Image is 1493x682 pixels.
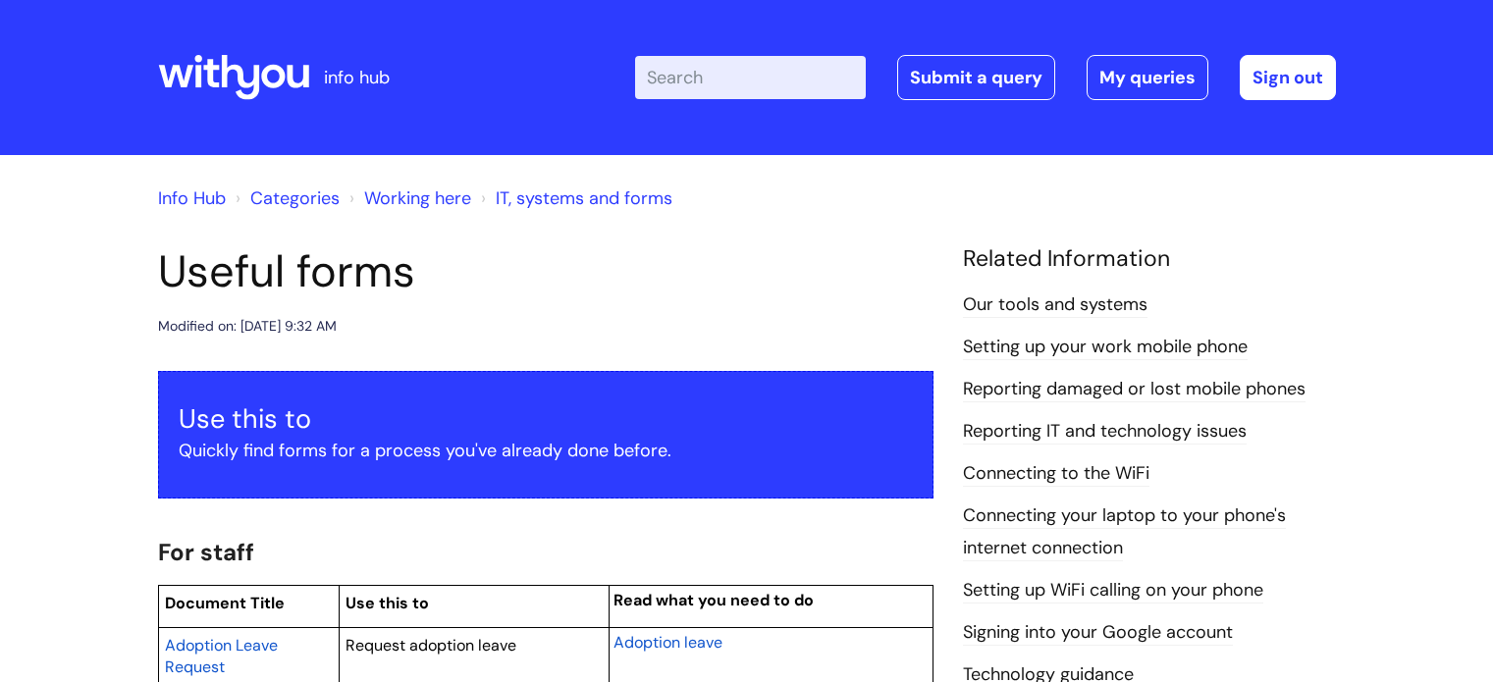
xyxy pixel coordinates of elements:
[346,593,429,613] span: Use this to
[1087,55,1208,100] a: My queries
[963,245,1336,273] h4: Related Information
[231,183,340,214] li: Solution home
[496,186,672,210] a: IT, systems and forms
[963,578,1263,603] a: Setting up WiFi calling on your phone
[613,632,722,653] span: Adoption leave
[158,314,337,339] div: Modified on: [DATE] 9:32 AM
[345,183,471,214] li: Working here
[165,633,278,678] a: Adoption Leave Request
[613,630,722,654] a: Adoption leave
[179,403,913,435] h3: Use this to
[158,186,226,210] a: Info Hub
[635,56,866,99] input: Search
[963,377,1306,402] a: Reporting damaged or lost mobile phones
[476,183,672,214] li: IT, systems and forms
[963,419,1247,445] a: Reporting IT and technology issues
[364,186,471,210] a: Working here
[613,590,814,610] span: Read what you need to do
[963,335,1248,360] a: Setting up your work mobile phone
[179,435,913,466] p: Quickly find forms for a process you've already done before.
[897,55,1055,100] a: Submit a query
[963,503,1286,560] a: Connecting your laptop to your phone's internet connection
[963,461,1149,487] a: Connecting to the WiFi
[165,635,278,677] span: Adoption Leave Request
[165,593,285,613] span: Document Title
[158,245,933,298] h1: Useful forms
[346,635,516,656] span: Request adoption leave
[963,292,1147,318] a: Our tools and systems
[1240,55,1336,100] a: Sign out
[250,186,340,210] a: Categories
[158,537,254,567] span: For staff
[635,55,1336,100] div: | -
[963,620,1233,646] a: Signing into your Google account
[324,62,390,93] p: info hub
